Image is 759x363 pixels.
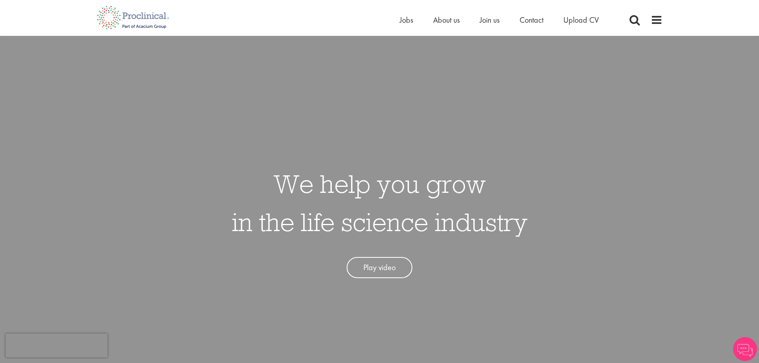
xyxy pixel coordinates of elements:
a: Upload CV [563,15,599,25]
a: Jobs [400,15,413,25]
a: About us [433,15,460,25]
a: Play video [347,257,412,278]
a: Contact [520,15,543,25]
img: Chatbot [733,337,757,361]
a: Join us [480,15,500,25]
h1: We help you grow in the life science industry [232,165,528,241]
